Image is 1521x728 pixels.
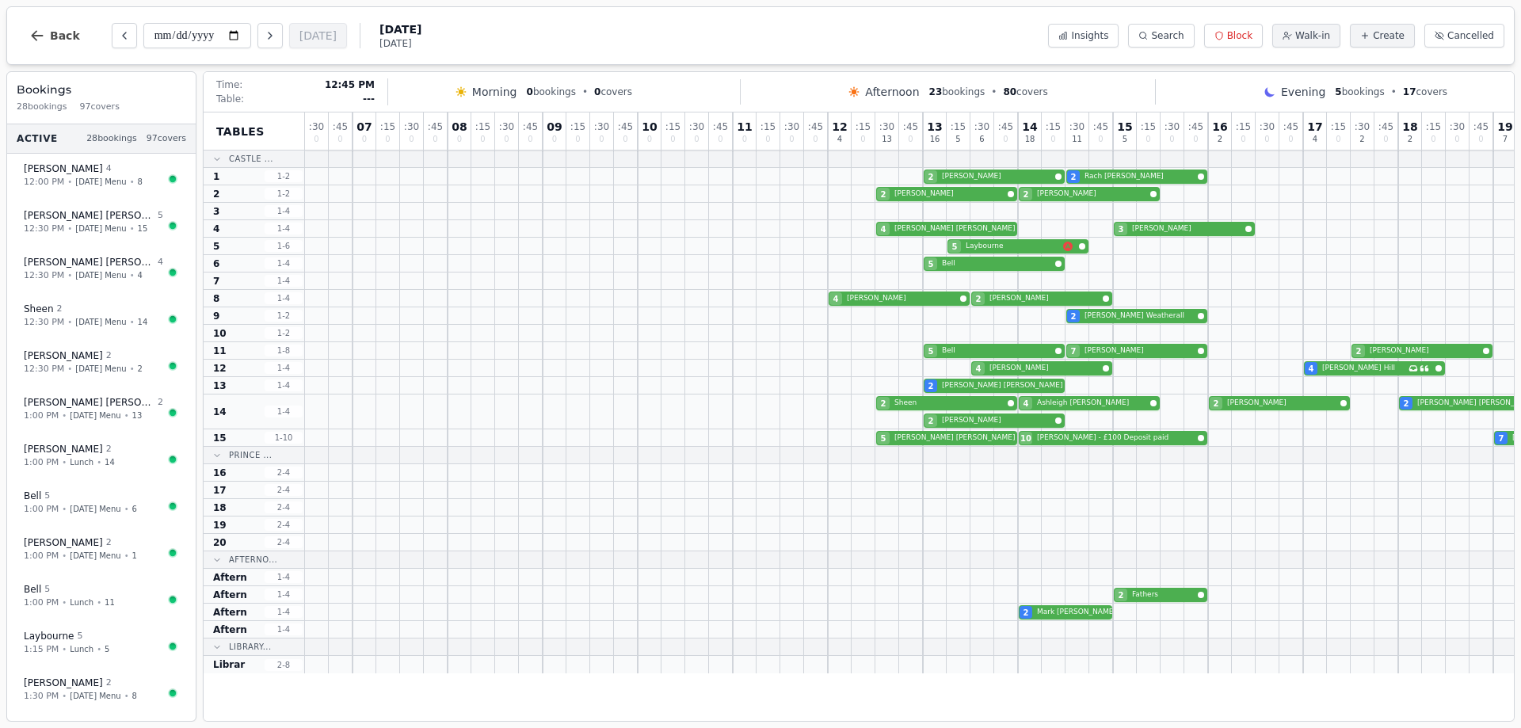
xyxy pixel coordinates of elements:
[929,86,943,97] span: 23
[1497,121,1512,132] span: 19
[17,101,67,114] span: 28 bookings
[623,135,627,143] span: 0
[44,583,50,597] span: 5
[124,410,129,421] span: •
[105,456,115,468] span: 14
[130,176,135,188] span: •
[265,170,303,182] span: 1 - 2
[998,122,1013,131] span: : 45
[213,292,219,305] span: 8
[1313,135,1317,143] span: 4
[24,410,59,423] span: 1:00 PM
[213,345,227,357] span: 11
[1391,86,1397,98] span: •
[989,293,1100,304] span: [PERSON_NAME]
[955,135,960,143] span: 5
[265,345,303,356] span: 1 - 8
[1331,122,1346,131] span: : 15
[70,550,120,562] span: [DATE] Menu
[379,37,421,50] span: [DATE]
[13,154,189,197] button: [PERSON_NAME]412:00 PM•[DATE] Menu•8
[928,345,934,357] span: 5
[213,257,219,270] span: 6
[75,269,126,281] span: [DATE] Menu
[289,23,347,48] button: [DATE]
[760,122,776,131] span: : 15
[362,135,367,143] span: 0
[552,135,557,143] span: 0
[1098,135,1103,143] span: 0
[124,503,129,515] span: •
[618,122,633,131] span: : 45
[1503,135,1508,143] span: 7
[1188,122,1203,131] span: : 45
[1119,223,1124,235] span: 3
[1128,24,1194,48] button: Search
[472,84,517,100] span: Morning
[106,443,112,456] span: 2
[808,122,823,131] span: : 45
[130,363,135,375] span: •
[1383,135,1388,143] span: 0
[138,176,143,188] span: 8
[881,189,886,200] span: 2
[665,122,680,131] span: : 15
[927,121,942,132] span: 13
[1085,345,1195,356] span: [PERSON_NAME]
[106,349,112,363] span: 2
[75,176,126,188] span: [DATE] Menu
[647,135,652,143] span: 0
[528,135,532,143] span: 0
[1069,122,1085,131] span: : 30
[1264,135,1269,143] span: 0
[1450,122,1465,131] span: : 30
[527,86,533,97] span: 0
[13,528,189,571] button: [PERSON_NAME]21:00 PM•[DATE] Menu•1
[1350,24,1415,48] button: Create
[409,135,414,143] span: 0
[523,122,538,131] span: : 45
[1402,121,1417,132] span: 18
[881,223,886,235] span: 4
[1085,171,1195,182] span: Rach [PERSON_NAME]
[70,597,93,608] span: Lunch
[213,188,219,200] span: 2
[480,135,485,143] span: 0
[428,122,443,131] span: : 45
[132,410,143,421] span: 13
[1093,122,1108,131] span: : 45
[718,135,722,143] span: 0
[1431,135,1435,143] span: 0
[24,176,64,189] span: 12:00 PM
[976,293,982,305] span: 2
[1003,86,1016,97] span: 80
[1260,122,1275,131] span: : 30
[1048,24,1119,48] button: Insights
[860,135,865,143] span: 0
[97,643,101,655] span: •
[942,345,1052,356] span: Bell
[216,93,244,105] span: Table:
[265,362,303,374] span: 1 - 4
[689,122,704,131] span: : 30
[213,223,219,235] span: 4
[380,122,395,131] span: : 15
[62,597,67,608] span: •
[1085,311,1195,322] span: [PERSON_NAME] Weatherall
[62,643,67,655] span: •
[1373,29,1405,42] span: Create
[1141,122,1156,131] span: : 15
[1071,311,1077,322] span: 2
[670,135,675,143] span: 0
[229,153,273,165] span: Castle ...
[24,630,74,642] span: Laybourne
[951,122,966,131] span: : 15
[213,170,219,183] span: 1
[138,223,148,234] span: 15
[1071,345,1077,357] span: 7
[24,269,64,283] span: 12:30 PM
[67,223,72,234] span: •
[67,363,72,375] span: •
[1454,135,1459,143] span: 0
[1307,121,1322,132] span: 17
